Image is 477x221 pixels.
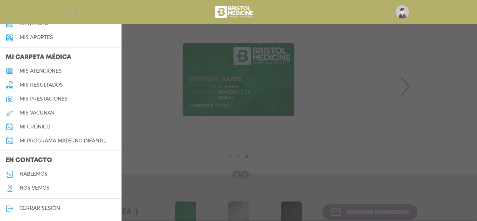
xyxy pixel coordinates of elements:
h5: mi crónico [20,124,50,130]
img: profile-placeholder.svg [396,5,409,19]
h5: mi programa materno infantil [20,138,106,144]
h5: reintegro [20,21,49,27]
h5: mis vacunas [20,110,54,116]
h5: cerrar sesión [20,205,60,211]
h5: mis resultados [20,82,63,88]
h5: hablemos [20,171,47,177]
h5: Mis aportes [20,35,53,40]
h5: mis prestaciones [20,96,68,102]
img: bristol-medicine-blanco.png [214,3,256,20]
h5: mis atenciones [20,68,62,74]
h5: nos vemos [20,185,50,191]
img: Cober_menu-close-white.svg [68,8,77,16]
